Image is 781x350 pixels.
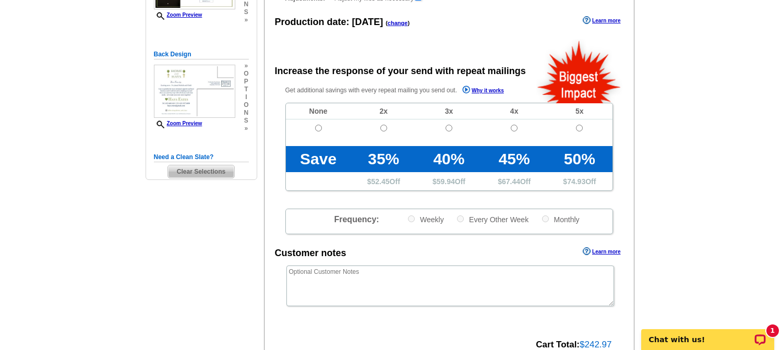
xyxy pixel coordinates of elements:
td: 35% [351,146,416,172]
span: ( ) [386,20,410,26]
a: Why it works [462,86,504,96]
input: Every Other Week [457,215,464,222]
td: 40% [416,146,482,172]
td: 45% [482,146,547,172]
p: Get additional savings with every repeat mailing you send out. [285,85,526,96]
span: Clear Selections [168,165,234,178]
td: 2x [351,103,416,119]
span: n [244,1,248,8]
span: t [244,86,248,93]
span: p [244,78,248,86]
td: Save [286,146,351,172]
input: Monthly [542,215,549,222]
span: » [244,125,248,132]
span: 67.44 [502,177,520,186]
td: 4x [482,103,547,119]
span: Frequency: [334,215,379,224]
td: $ Off [351,172,416,190]
input: Weekly [408,215,415,222]
div: Customer notes [275,246,346,260]
span: » [244,62,248,70]
h5: Need a Clean Slate? [154,152,249,162]
label: Every Other Week [456,214,528,224]
span: [DATE] [352,17,383,27]
span: $242.97 [580,340,611,349]
td: $ Off [416,172,482,190]
td: 50% [547,146,612,172]
img: biggestImpact.png [536,39,622,103]
td: $ Off [547,172,612,190]
td: 5x [547,103,612,119]
span: » [244,16,248,24]
strong: Cart Total: [536,340,580,349]
a: Zoom Preview [154,12,202,18]
span: 59.94 [437,177,455,186]
span: n [244,109,248,117]
a: Learn more [583,16,620,25]
div: Increase the response of your send with repeat mailings [275,64,526,78]
a: change [388,20,408,26]
td: None [286,103,351,119]
span: i [244,93,248,101]
h5: Back Design [154,50,249,59]
td: 3x [416,103,482,119]
img: small-thumb.jpg [154,65,235,118]
div: Production date: [275,15,410,29]
span: o [244,70,248,78]
iframe: LiveChat chat widget [634,317,781,350]
span: s [244,117,248,125]
a: Learn more [583,247,620,256]
a: Zoom Preview [154,120,202,126]
span: o [244,101,248,109]
label: Weekly [407,214,444,224]
span: 74.93 [567,177,585,186]
label: Monthly [541,214,580,224]
span: s [244,8,248,16]
span: 52.45 [371,177,390,186]
td: $ Off [482,172,547,190]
